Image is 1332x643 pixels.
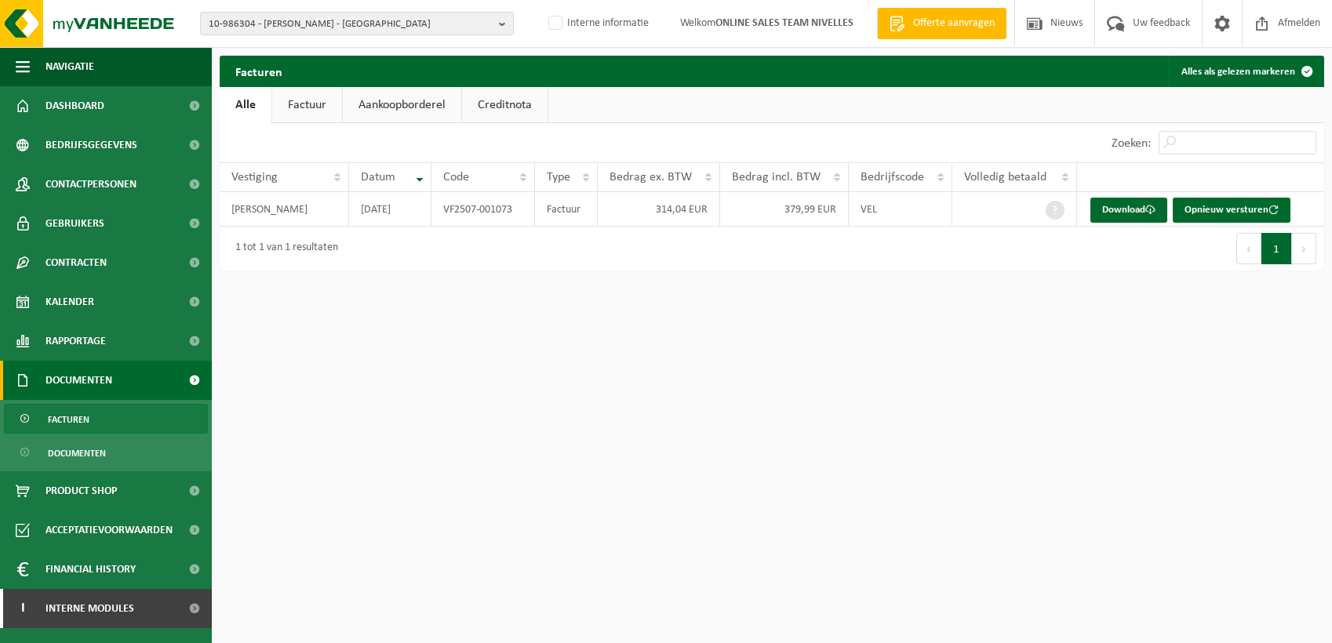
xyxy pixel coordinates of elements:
[272,87,342,123] a: Factuur
[715,17,853,29] strong: ONLINE SALES TEAM NIVELLES
[1261,233,1292,264] button: 1
[610,171,692,183] span: Bedrag ex. BTW
[547,171,570,183] span: Type
[1292,233,1316,264] button: Next
[45,282,94,321] span: Kalender
[45,321,106,361] span: Rapportage
[200,12,514,35] button: 10-986304 - [PERSON_NAME] - [GEOGRAPHIC_DATA]
[45,86,104,125] span: Dashboard
[861,171,924,183] span: Bedrijfscode
[443,171,469,183] span: Code
[209,13,493,36] span: 10-986304 - [PERSON_NAME] - [GEOGRAPHIC_DATA]
[877,8,1006,39] a: Offerte aanvragen
[220,87,271,123] a: Alle
[45,471,117,510] span: Product Shop
[45,47,94,86] span: Navigatie
[431,192,534,227] td: VF2507-001073
[45,165,136,204] span: Contactpersonen
[720,192,849,227] td: 379,99 EUR
[964,171,1046,183] span: Volledig betaald
[462,87,548,123] a: Creditnota
[4,438,208,467] a: Documenten
[545,12,649,35] label: Interne informatie
[1090,198,1167,223] a: Download
[48,405,89,434] span: Facturen
[45,125,137,165] span: Bedrijfsgegevens
[535,192,599,227] td: Factuur
[48,438,106,468] span: Documenten
[45,204,104,243] span: Gebruikers
[909,16,999,31] span: Offerte aanvragen
[4,404,208,434] a: Facturen
[598,192,720,227] td: 314,04 EUR
[45,243,107,282] span: Contracten
[361,171,395,183] span: Datum
[220,56,298,86] h2: Facturen
[343,87,461,123] a: Aankoopborderel
[231,171,278,183] span: Vestiging
[45,589,134,628] span: Interne modules
[732,171,821,183] span: Bedrag incl. BTW
[16,589,30,628] span: I
[45,361,112,400] span: Documenten
[1112,137,1151,150] label: Zoeken:
[220,192,349,227] td: [PERSON_NAME]
[349,192,431,227] td: [DATE]
[1173,198,1290,223] button: Opnieuw versturen
[45,550,136,589] span: Financial History
[1236,233,1261,264] button: Previous
[1169,56,1323,87] button: Alles als gelezen markeren
[227,234,338,263] div: 1 tot 1 van 1 resultaten
[849,192,952,227] td: VEL
[45,510,173,550] span: Acceptatievoorwaarden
